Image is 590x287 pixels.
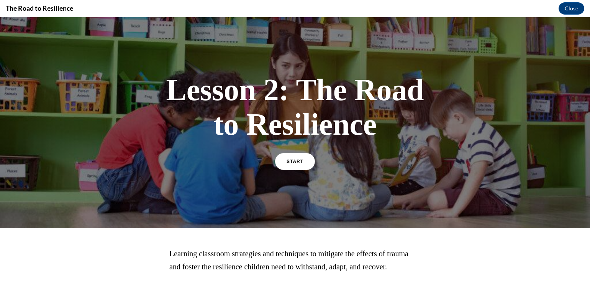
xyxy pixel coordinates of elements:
h4: The Road to Resilience [6,3,73,13]
a: START [275,136,315,153]
h1: Lesson 2: The Road to Resilience [161,55,429,124]
span: Learning classroom strategies and techniques to mitigate the effects of trauma and foster the res... [169,232,408,254]
span: START [287,142,303,147]
button: Close [559,2,584,15]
